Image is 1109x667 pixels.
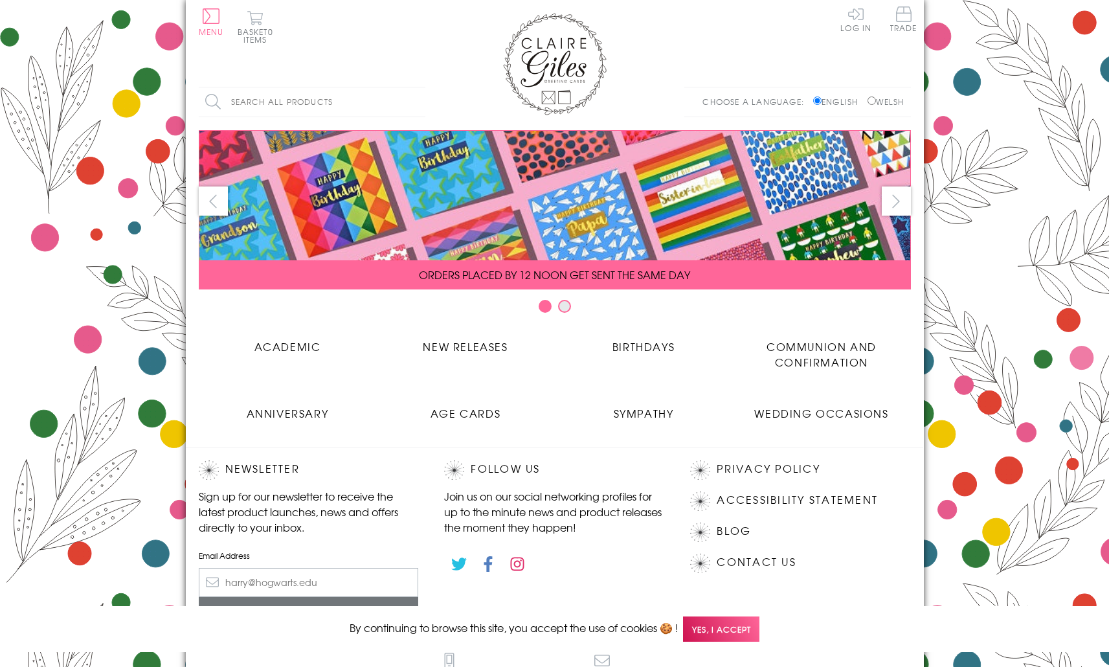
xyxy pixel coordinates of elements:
h2: Newsletter [199,460,419,480]
a: Wedding Occasions [733,396,911,421]
span: Academic [254,339,321,354]
input: Subscribe [199,597,419,626]
span: Yes, I accept [683,616,759,642]
p: Join us on our social networking profiles for up to the minute news and product releases the mome... [444,488,664,535]
p: Choose a language: [702,96,811,107]
button: Carousel Page 1 (Current Slide) [539,300,552,313]
div: Carousel Pagination [199,299,911,319]
span: Trade [890,6,917,32]
span: Age Cards [431,405,500,421]
a: Birthdays [555,329,733,354]
button: next [882,187,911,216]
a: Academic [199,329,377,354]
input: Welsh [868,96,876,105]
span: ORDERS PLACED BY 12 NOON GET SENT THE SAME DAY [419,267,690,282]
input: Search [412,87,425,117]
input: harry@hogwarts.edu [199,568,419,597]
span: Wedding Occasions [754,405,888,421]
a: Contact Us [717,554,796,571]
button: Basket0 items [238,10,273,43]
input: Search all products [199,87,425,117]
a: Accessibility Statement [717,492,878,509]
label: Welsh [868,96,904,107]
input: English [813,96,822,105]
p: Sign up for our newsletter to receive the latest product launches, news and offers directly to yo... [199,488,419,535]
a: New Releases [377,329,555,354]
a: Sympathy [555,396,733,421]
img: Claire Giles Greetings Cards [503,13,607,115]
a: Communion and Confirmation [733,329,911,370]
a: Anniversary [199,396,377,421]
label: English [813,96,864,107]
span: Communion and Confirmation [767,339,877,370]
a: Age Cards [377,396,555,421]
span: Sympathy [614,405,674,421]
button: prev [199,187,228,216]
button: Menu [199,8,224,36]
label: Email Address [199,550,419,561]
a: Privacy Policy [717,460,820,478]
a: Blog [717,523,751,540]
span: Anniversary [247,405,329,421]
a: Log In [840,6,871,32]
button: Carousel Page 2 [558,300,571,313]
span: Menu [199,26,224,38]
span: New Releases [423,339,508,354]
h2: Follow Us [444,460,664,480]
span: Birthdays [612,339,675,354]
span: 0 items [243,26,273,45]
a: Trade [890,6,917,34]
